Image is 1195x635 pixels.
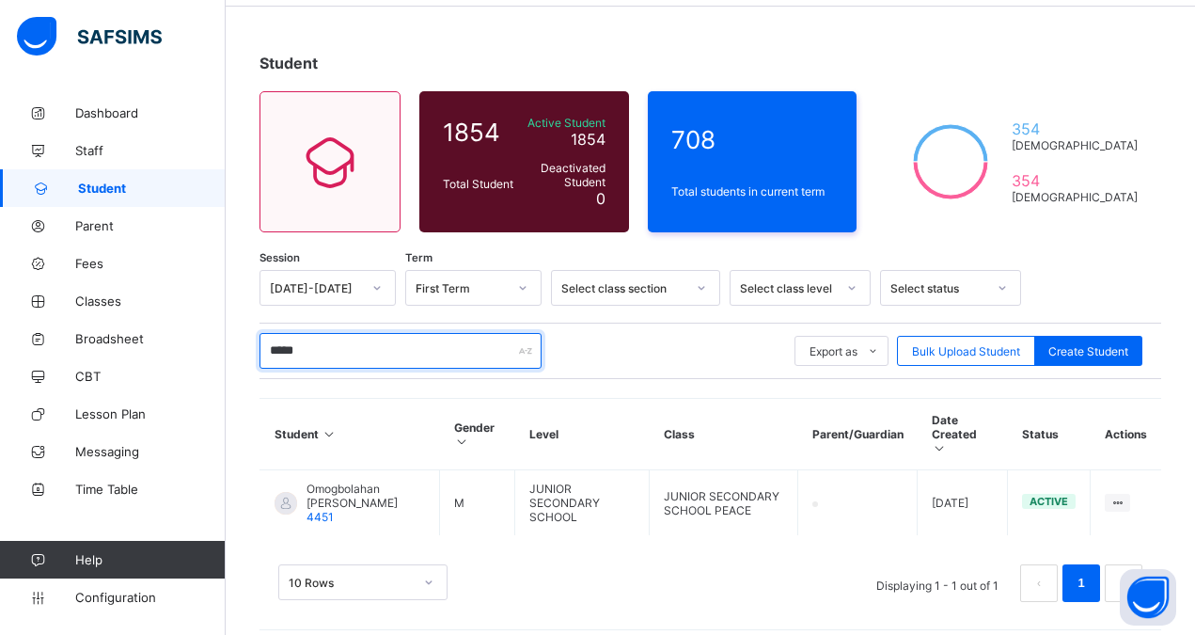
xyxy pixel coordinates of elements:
[1012,190,1138,204] span: [DEMOGRAPHIC_DATA]
[259,251,300,264] span: Session
[416,281,507,295] div: First Term
[440,399,515,470] th: Gender
[918,399,1008,470] th: Date Created
[740,281,836,295] div: Select class level
[75,590,225,605] span: Configuration
[75,143,226,158] span: Staff
[1072,571,1090,595] a: 1
[75,552,225,567] span: Help
[438,172,518,196] div: Total Student
[259,54,318,72] span: Student
[17,17,162,56] img: safsims
[561,281,685,295] div: Select class section
[596,189,605,208] span: 0
[1120,569,1176,626] button: Open asap
[523,161,605,189] span: Deactivated Student
[1008,399,1091,470] th: Status
[75,294,226,309] span: Classes
[260,399,440,470] th: Student
[1048,344,1128,358] span: Create Student
[1105,564,1142,602] button: next page
[75,406,226,421] span: Lesson Plan
[932,441,948,455] i: Sort in Ascending Order
[650,470,798,536] td: JUNIOR SECONDARY SCHOOL PEACE
[671,184,834,198] span: Total students in current term
[650,399,798,470] th: Class
[890,281,986,295] div: Select status
[270,281,361,295] div: [DATE]-[DATE]
[1062,564,1100,602] li: 1
[454,435,470,449] i: Sort in Ascending Order
[307,482,425,510] span: Omogbolahan [PERSON_NAME]
[862,564,1013,602] li: Displaying 1 - 1 out of 1
[912,344,1020,358] span: Bulk Upload Student
[289,576,413,590] div: 10 Rows
[1105,564,1142,602] li: 下一页
[515,399,650,470] th: Level
[75,105,226,120] span: Dashboard
[75,482,226,497] span: Time Table
[1020,564,1058,602] button: prev page
[571,130,605,149] span: 1854
[523,116,605,130] span: Active Student
[671,125,834,154] span: 708
[798,399,918,470] th: Parent/Guardian
[322,427,338,441] i: Sort in Ascending Order
[810,344,857,358] span: Export as
[918,470,1008,536] td: [DATE]
[1012,138,1138,152] span: [DEMOGRAPHIC_DATA]
[1012,171,1138,190] span: 354
[75,256,226,271] span: Fees
[443,118,513,147] span: 1854
[75,218,226,233] span: Parent
[307,510,334,524] span: 4451
[75,331,226,346] span: Broadsheet
[1091,399,1161,470] th: Actions
[78,181,226,196] span: Student
[1030,495,1068,508] span: active
[1012,119,1138,138] span: 354
[515,470,650,536] td: JUNIOR SECONDARY SCHOOL
[405,251,432,264] span: Term
[75,444,226,459] span: Messaging
[1020,564,1058,602] li: 上一页
[75,369,226,384] span: CBT
[440,470,515,536] td: M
